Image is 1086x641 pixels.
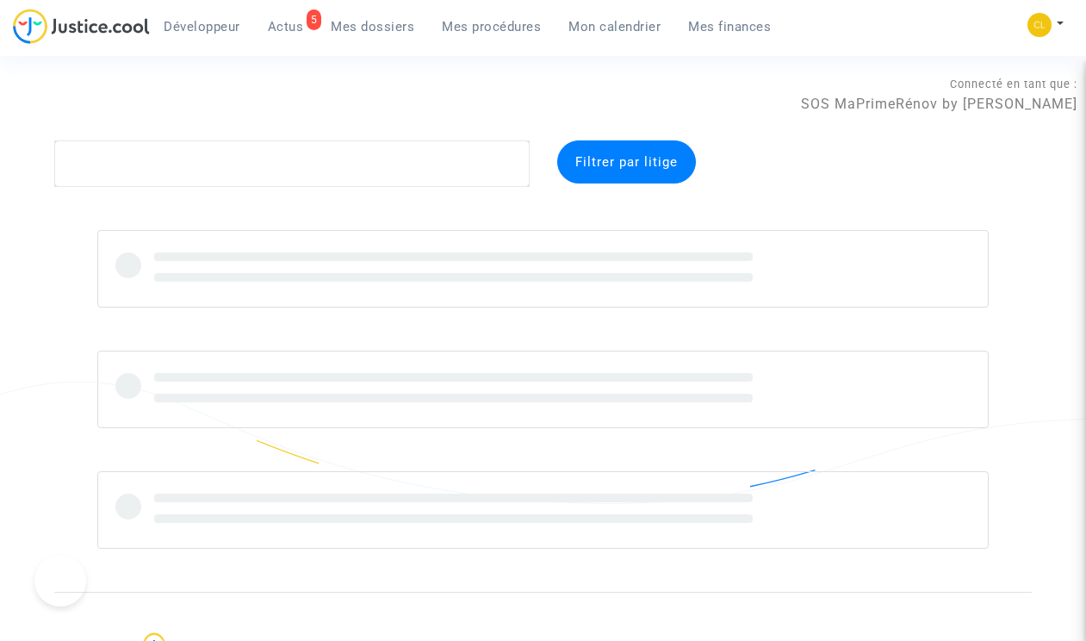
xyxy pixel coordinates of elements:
img: f0b917ab549025eb3af43f3c4438ad5d [1027,13,1052,37]
iframe: Help Scout Beacon - Open [34,555,86,607]
span: Mes procédures [442,19,541,34]
a: Mon calendrier [555,14,674,40]
span: Filtrer par litige [575,154,678,170]
span: Mon calendrier [568,19,661,34]
a: 5Actus [254,14,318,40]
span: Mes dossiers [331,19,414,34]
span: Mes finances [688,19,771,34]
div: 5 [307,9,322,30]
span: Développeur [164,19,240,34]
a: Mes dossiers [317,14,428,40]
a: Mes finances [674,14,785,40]
span: Actus [268,19,304,34]
a: Développeur [150,14,254,40]
img: jc-logo.svg [13,9,150,44]
span: Connecté en tant que : [950,78,1077,90]
a: Mes procédures [428,14,555,40]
